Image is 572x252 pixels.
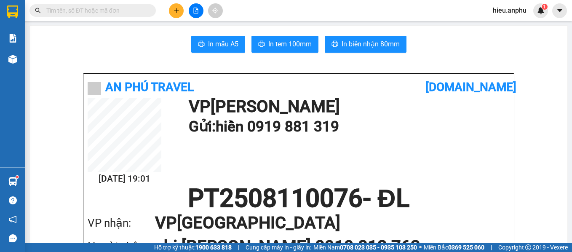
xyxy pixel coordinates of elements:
[525,244,531,250] span: copyright
[195,244,232,251] strong: 1900 633 818
[212,8,218,13] span: aim
[189,3,203,18] button: file-add
[424,243,484,252] span: Miền Bắc
[8,55,17,64] img: warehouse-icon
[9,234,17,242] span: message
[9,196,17,204] span: question-circle
[537,7,545,14] img: icon-new-feature
[35,8,41,13] span: search
[191,36,245,53] button: printerIn mẫu A5
[208,39,238,49] span: In mẫu A5
[552,3,567,18] button: caret-down
[105,80,194,94] b: An Phú Travel
[425,80,516,94] b: [DOMAIN_NAME]
[251,36,318,53] button: printerIn tem 100mm
[542,4,548,10] sup: 1
[208,3,223,18] button: aim
[88,172,161,186] h2: [DATE] 19:01
[340,244,417,251] strong: 0708 023 035 - 0935 103 250
[8,177,17,186] img: warehouse-icon
[198,40,205,48] span: printer
[7,5,18,18] img: logo-vxr
[331,40,338,48] span: printer
[246,243,311,252] span: Cung cấp máy in - giấy in:
[169,3,184,18] button: plus
[9,215,17,223] span: notification
[155,211,493,235] h1: VP [GEOGRAPHIC_DATA]
[88,186,510,211] h1: PT2508110076 - ĐL
[8,34,17,43] img: solution-icon
[313,243,417,252] span: Miền Nam
[325,36,406,53] button: printerIn biên nhận 80mm
[193,8,199,13] span: file-add
[543,4,546,10] span: 1
[556,7,564,14] span: caret-down
[88,214,155,232] div: VP nhận:
[46,6,146,15] input: Tìm tên, số ĐT hoặc mã đơn
[486,5,533,16] span: hieu.anphu
[174,8,179,13] span: plus
[342,39,400,49] span: In biên nhận 80mm
[154,243,232,252] span: Hỗ trợ kỹ thuật:
[16,176,19,178] sup: 1
[189,98,505,115] h1: VP [PERSON_NAME]
[238,243,239,252] span: |
[189,115,505,138] h1: Gửi: hiền 0919 881 319
[268,39,312,49] span: In tem 100mm
[419,246,422,249] span: ⚪️
[491,243,492,252] span: |
[258,40,265,48] span: printer
[448,244,484,251] strong: 0369 525 060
